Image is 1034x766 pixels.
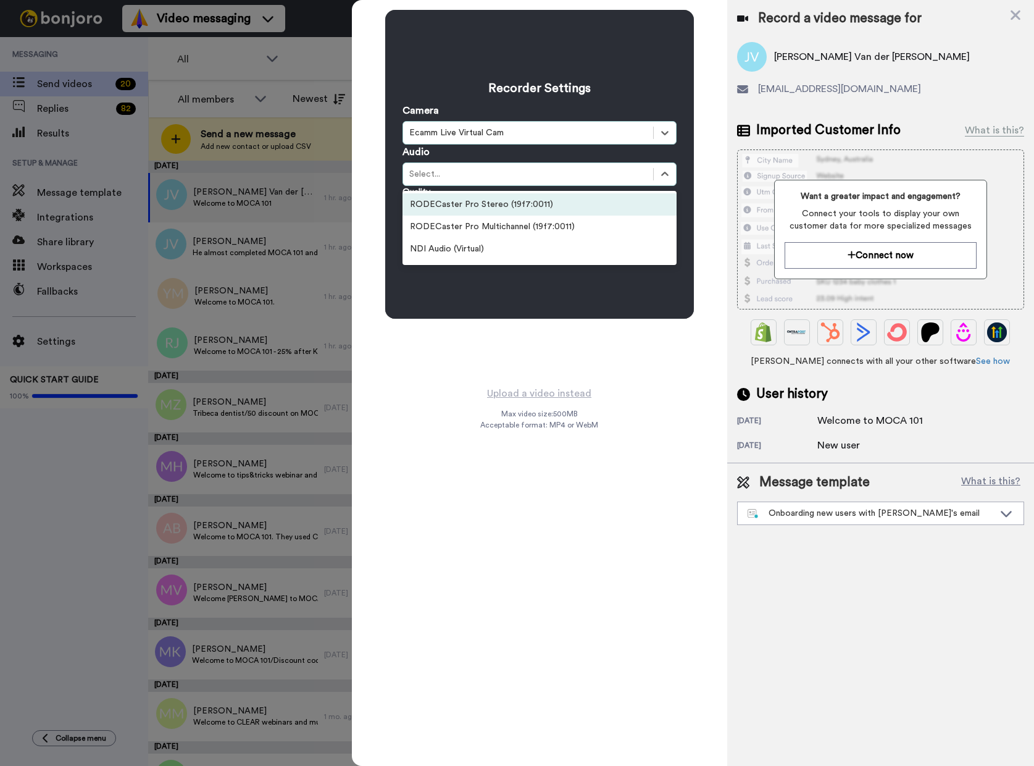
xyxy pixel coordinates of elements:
div: Onboarding new users with [PERSON_NAME]'s email [748,507,994,520]
span: Message template [759,473,870,492]
div: RODECaster Pro Multichannel (19f7:0011) [402,216,677,238]
div: MacBook Pro Microphone (Built-in) [402,260,677,282]
a: See how [976,357,1010,366]
img: Drip [954,322,974,342]
span: Want a greater impact and engagement? [785,190,977,203]
span: Acceptable format: MP4 or WebM [480,420,598,430]
img: Shopify [754,322,773,342]
div: NDI Audio (Virtual) [402,238,677,260]
span: Imported Customer Info [756,121,901,140]
div: What is this? [965,123,1024,138]
img: Ontraport [787,322,807,342]
label: Audio [402,145,430,159]
div: New user [817,438,879,453]
span: Connect your tools to display your own customer data for more specialized messages [785,208,977,232]
label: Camera [402,103,439,118]
span: User history [756,385,828,403]
h3: Recorder Settings [402,80,677,97]
img: ConvertKit [887,322,907,342]
div: Ecamm Live Virtual Cam [409,127,647,139]
div: [DATE] [737,416,817,428]
div: Welcome to MOCA 101 [817,413,923,428]
div: Select... [409,168,647,180]
img: Hubspot [820,322,840,342]
img: ActiveCampaign [854,322,873,342]
button: Connect now [785,242,977,269]
button: What is this? [957,473,1024,492]
div: RODECaster Pro Stereo (19f7:0011) [402,193,677,216]
span: Max video size: 500 MB [501,409,578,419]
label: Quality [402,186,430,198]
button: Upload a video instead [483,385,595,402]
span: [EMAIL_ADDRESS][DOMAIN_NAME] [758,82,921,96]
img: nextgen-template.svg [748,509,759,519]
img: GoHighLevel [987,322,1007,342]
div: [DATE] [737,440,817,453]
span: [PERSON_NAME] connects with all your other software [737,355,1024,368]
img: Patreon [920,322,940,342]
